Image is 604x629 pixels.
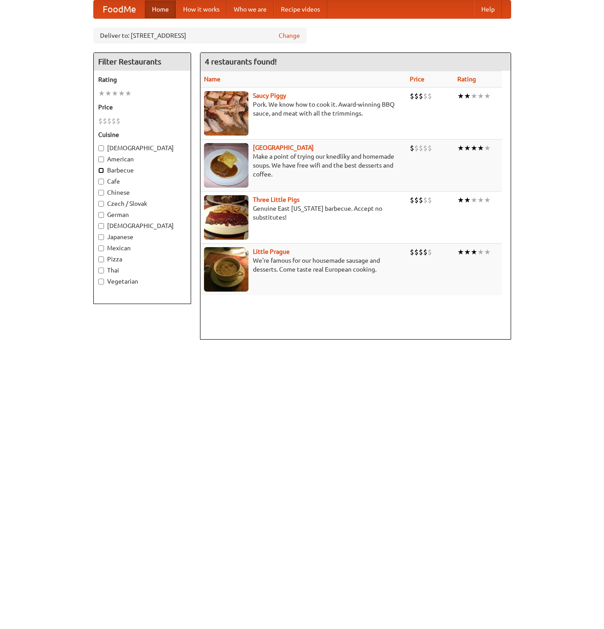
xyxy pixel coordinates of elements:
[428,143,432,153] li: $
[93,28,307,44] div: Deliver to: [STREET_ADDRESS]
[484,195,491,205] li: ★
[477,247,484,257] li: ★
[410,91,414,101] li: $
[98,256,104,262] input: Pizza
[98,144,186,152] label: [DEMOGRAPHIC_DATA]
[204,100,403,118] p: Pork. We know how to cook it. Award-winning BBQ sauce, and meat with all the trimmings.
[204,195,248,240] img: littlepigs.jpg
[457,143,464,153] li: ★
[105,88,112,98] li: ★
[279,31,300,40] a: Change
[414,247,419,257] li: $
[98,156,104,162] input: American
[204,256,403,274] p: We're famous for our housemade sausage and desserts. Come taste real European cooking.
[98,201,104,207] input: Czech / Slovak
[457,91,464,101] li: ★
[464,195,471,205] li: ★
[414,143,419,153] li: $
[98,188,186,197] label: Chinese
[98,145,104,151] input: [DEMOGRAPHIC_DATA]
[125,88,132,98] li: ★
[98,103,186,112] h5: Price
[419,91,423,101] li: $
[457,76,476,83] a: Rating
[414,195,419,205] li: $
[98,232,186,241] label: Japanese
[98,130,186,139] h5: Cuisine
[484,91,491,101] li: ★
[414,91,419,101] li: $
[428,247,432,257] li: $
[94,0,145,18] a: FoodMe
[98,221,186,230] label: [DEMOGRAPHIC_DATA]
[98,199,186,208] label: Czech / Slovak
[423,195,428,205] li: $
[112,88,118,98] li: ★
[477,143,484,153] li: ★
[410,247,414,257] li: $
[253,196,300,203] a: Three Little Pigs
[112,116,116,126] li: $
[423,91,428,101] li: $
[98,234,104,240] input: Japanese
[145,0,176,18] a: Home
[471,91,477,101] li: ★
[98,223,104,229] input: [DEMOGRAPHIC_DATA]
[253,248,290,255] a: Little Prague
[419,247,423,257] li: $
[98,245,104,251] input: Mexican
[419,195,423,205] li: $
[477,195,484,205] li: ★
[98,88,105,98] li: ★
[464,91,471,101] li: ★
[457,195,464,205] li: ★
[464,247,471,257] li: ★
[471,143,477,153] li: ★
[423,247,428,257] li: $
[477,91,484,101] li: ★
[98,75,186,84] h5: Rating
[204,152,403,179] p: Make a point of trying our knedlíky and homemade soups. We have free wifi and the best desserts a...
[176,0,227,18] a: How it works
[94,53,191,71] h4: Filter Restaurants
[457,247,464,257] li: ★
[253,92,286,99] a: Saucy Piggy
[205,57,277,66] ng-pluralize: 4 restaurants found!
[204,247,248,292] img: littleprague.jpg
[274,0,327,18] a: Recipe videos
[98,190,104,196] input: Chinese
[98,266,186,275] label: Thai
[484,247,491,257] li: ★
[227,0,274,18] a: Who we are
[419,143,423,153] li: $
[471,195,477,205] li: ★
[98,277,186,286] label: Vegetarian
[428,195,432,205] li: $
[464,143,471,153] li: ★
[98,268,104,273] input: Thai
[98,212,104,218] input: German
[410,76,424,83] a: Price
[116,116,120,126] li: $
[98,279,104,284] input: Vegetarian
[428,91,432,101] li: $
[253,144,314,151] a: [GEOGRAPHIC_DATA]
[98,177,186,186] label: Cafe
[98,168,104,173] input: Barbecue
[98,116,103,126] li: $
[484,143,491,153] li: ★
[204,204,403,222] p: Genuine East [US_STATE] barbecue. Accept no substitutes!
[471,247,477,257] li: ★
[98,210,186,219] label: German
[98,179,104,184] input: Cafe
[423,143,428,153] li: $
[98,155,186,164] label: American
[118,88,125,98] li: ★
[204,76,220,83] a: Name
[98,255,186,264] label: Pizza
[107,116,112,126] li: $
